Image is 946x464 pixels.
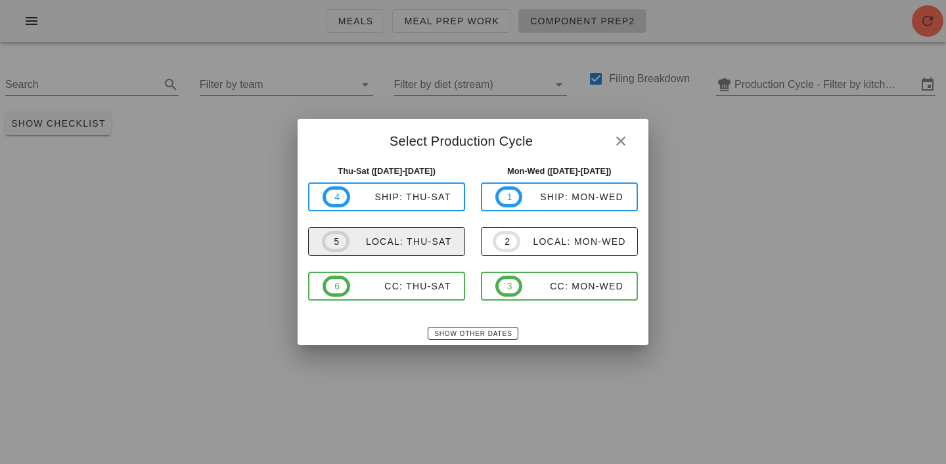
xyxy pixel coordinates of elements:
[507,166,612,176] strong: Mon-Wed ([DATE]-[DATE])
[349,236,452,247] div: local: Thu-Sat
[350,281,451,291] div: CC: Thu-Sat
[308,182,465,211] button: 4ship: Thu-Sat
[520,236,626,247] div: local: Mon-Wed
[504,234,509,249] span: 2
[481,227,638,256] button: 2local: Mon-Wed
[522,192,623,202] div: ship: Mon-Wed
[507,279,512,293] span: 3
[333,234,338,249] span: 5
[507,190,512,204] span: 1
[334,190,339,204] span: 4
[522,281,623,291] div: CC: Mon-Wed
[334,279,339,293] span: 6
[308,227,465,256] button: 5local: Thu-Sat
[308,272,465,301] button: 6CC: Thu-Sat
[350,192,451,202] div: ship: Thu-Sat
[434,330,512,337] span: Show Other Dates
[338,166,436,176] strong: Thu-Sat ([DATE]-[DATE])
[428,327,518,340] button: Show Other Dates
[298,119,648,159] div: Select Production Cycle
[481,182,638,211] button: 1ship: Mon-Wed
[481,272,638,301] button: 3CC: Mon-Wed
